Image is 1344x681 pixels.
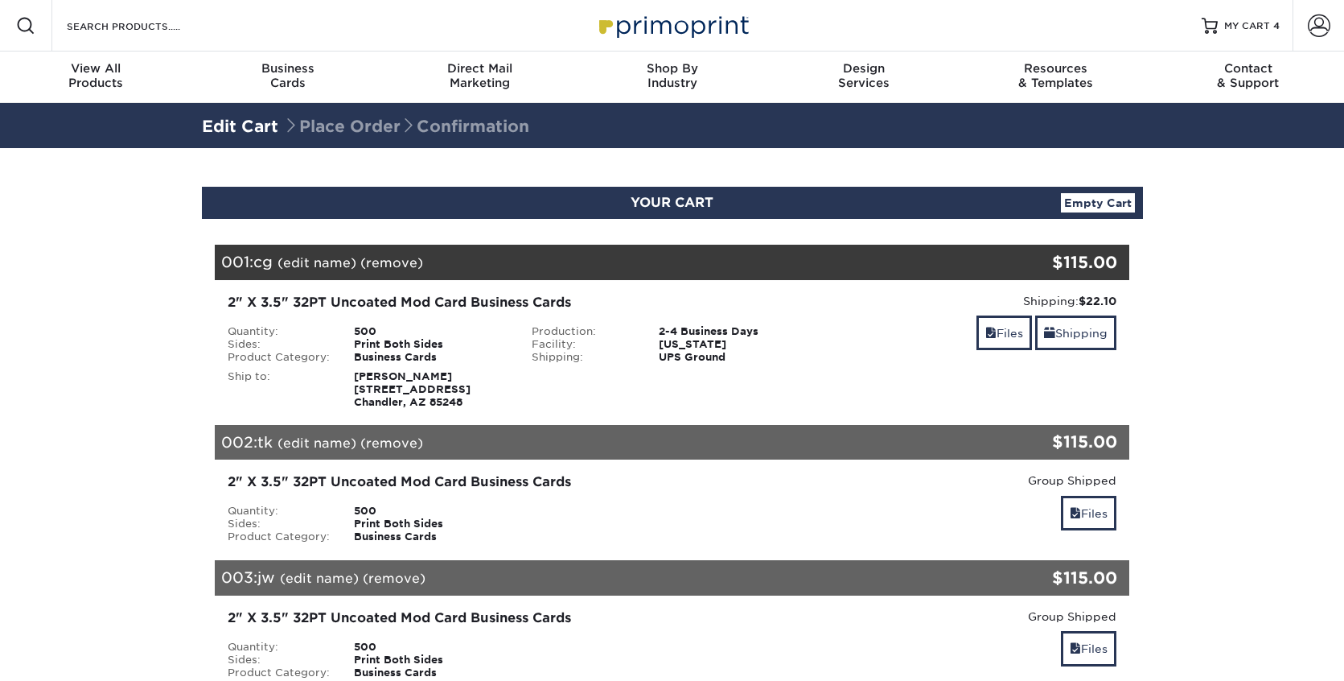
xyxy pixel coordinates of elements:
a: (edit name) [280,571,359,586]
a: (edit name) [277,255,356,270]
a: Shop ByIndustry [576,52,768,103]
span: Design [768,61,960,76]
div: Sides: [216,518,343,530]
span: MY CART [1224,19,1270,33]
div: Quantity: [216,641,343,654]
div: 2" X 3.5" 32PT Uncoated Mod Card Business Cards [228,473,812,492]
div: 2" X 3.5" 32PT Uncoated Mod Card Business Cards [228,609,812,628]
a: Edit Cart [202,117,278,136]
div: Print Both Sides [342,654,520,667]
div: Shipping: [836,293,1117,309]
span: YOUR CART [631,195,713,210]
img: Primoprint [592,8,753,43]
a: BusinessCards [192,52,384,103]
div: Sides: [216,338,343,351]
span: Contact [1152,61,1344,76]
a: DesignServices [768,52,960,103]
div: Industry [576,61,768,90]
div: 003: [215,560,977,596]
div: 001: [215,245,977,280]
div: 002: [215,425,977,460]
div: Print Both Sides [342,518,520,530]
div: Quantity: [216,505,343,518]
span: cg [253,253,273,270]
a: Files [1061,496,1116,530]
div: Shipping: [520,351,647,364]
div: 500 [342,505,520,518]
div: & Support [1152,61,1344,90]
span: Resources [960,61,1153,76]
span: tk [257,433,273,451]
a: (remove) [363,571,425,586]
a: (edit name) [277,435,356,451]
a: Contact& Support [1152,52,1344,103]
div: [US_STATE] [647,338,824,351]
span: Shop By [576,61,768,76]
div: Product Category: [216,667,343,679]
div: 2-4 Business Days [647,325,824,338]
strong: $22.10 [1079,295,1116,307]
div: Sides: [216,654,343,667]
div: Business Cards [342,351,520,364]
div: UPS Ground [647,351,824,364]
span: Place Order Confirmation [283,117,529,136]
span: jw [257,568,275,586]
a: Shipping [1035,316,1116,350]
strong: [PERSON_NAME] [STREET_ADDRESS] Chandler, AZ 85248 [354,370,471,408]
span: shipping [1044,327,1055,340]
div: Production: [520,325,647,338]
div: Group Shipped [836,609,1117,625]
div: $115.00 [977,566,1118,590]
div: Business Cards [342,530,520,543]
a: (remove) [360,435,423,451]
div: Facility: [520,338,647,351]
div: $115.00 [977,430,1118,454]
input: SEARCH PRODUCTS..... [65,16,222,35]
div: Product Category: [216,351,343,364]
a: Files [1061,631,1116,666]
span: Business [192,61,384,76]
div: $115.00 [977,250,1118,274]
a: Direct MailMarketing [384,52,576,103]
div: Product Category: [216,530,343,543]
a: Empty Cart [1061,193,1135,213]
a: (remove) [360,255,423,270]
div: & Templates [960,61,1153,90]
span: files [1070,507,1081,520]
div: 2" X 3.5" 32PT Uncoated Mod Card Business Cards [228,293,812,312]
span: 4 [1273,20,1280,31]
div: 500 [342,325,520,338]
a: Files [976,316,1032,350]
div: Cards [192,61,384,90]
div: Marketing [384,61,576,90]
span: files [985,327,997,340]
div: 500 [342,641,520,654]
span: files [1070,642,1081,655]
div: Print Both Sides [342,338,520,351]
div: Business Cards [342,667,520,679]
span: Direct Mail [384,61,576,76]
div: Quantity: [216,325,343,338]
div: Group Shipped [836,473,1117,489]
div: Services [768,61,960,90]
a: Resources& Templates [960,52,1153,103]
div: Ship to: [216,370,343,409]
